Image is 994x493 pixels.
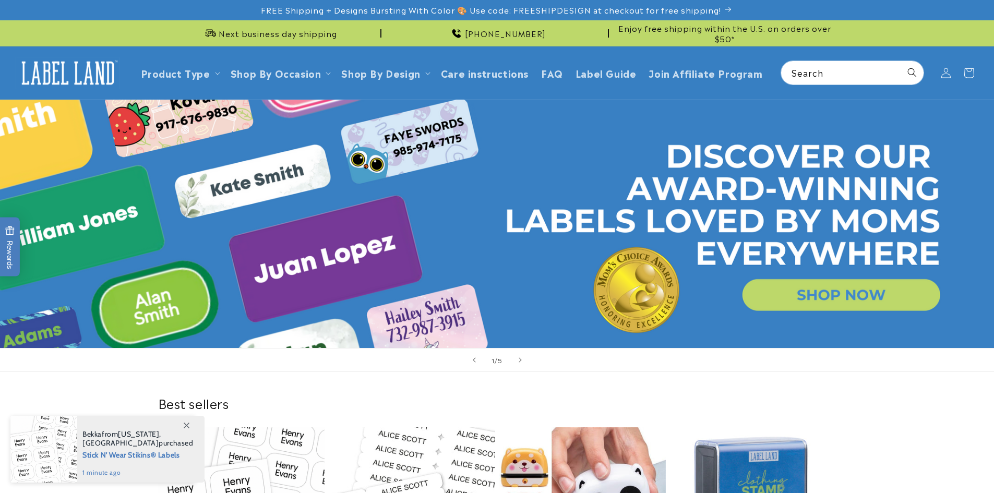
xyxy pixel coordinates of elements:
img: Label Land [16,57,120,89]
span: FREE Shipping + Designs Bursting With Color 🎨 Use code: FREESHIPDESIGN at checkout for free shipp... [261,5,721,15]
button: Next slide [509,348,532,371]
span: [GEOGRAPHIC_DATA] [82,438,159,448]
span: Next business day shipping [219,28,337,39]
span: / [495,355,498,365]
a: Product Type [141,66,210,80]
span: Rewards [5,225,15,269]
span: Enjoy free shipping within the U.S. on orders over $50* [613,23,836,43]
a: Label Guide [569,61,643,85]
summary: Shop By Design [335,61,434,85]
a: FAQ [535,61,569,85]
div: Announcement [386,20,609,46]
span: Join Affiliate Program [649,67,762,79]
span: 5 [498,355,502,365]
span: Shop By Occasion [231,67,321,79]
span: [US_STATE] [118,429,159,439]
h2: Best sellers [158,395,836,411]
span: Care instructions [441,67,529,79]
span: FAQ [541,67,563,79]
span: from , purchased [82,430,194,448]
button: Search [901,61,924,84]
summary: Product Type [135,61,224,85]
div: Announcement [613,20,836,46]
a: Join Affiliate Program [642,61,769,85]
span: [PHONE_NUMBER] [465,28,546,39]
div: Announcement [158,20,381,46]
summary: Shop By Occasion [224,61,336,85]
a: Care instructions [435,61,535,85]
span: Bekka [82,429,102,439]
button: Previous slide [463,348,486,371]
a: Shop By Design [341,66,420,80]
a: Label Land [12,53,124,93]
span: 1 [492,355,495,365]
span: Label Guide [576,67,637,79]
